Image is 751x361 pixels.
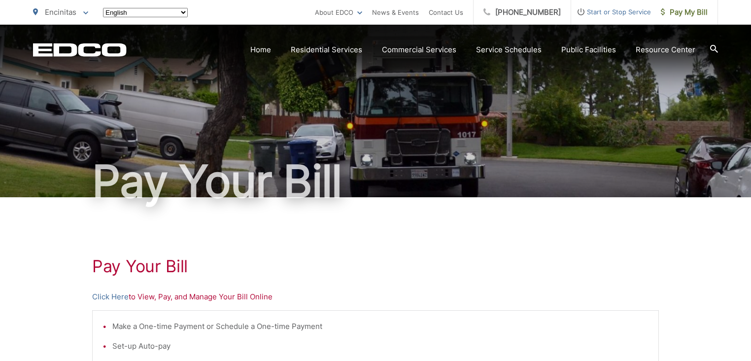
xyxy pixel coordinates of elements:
a: Public Facilities [561,44,616,56]
li: Set-up Auto-pay [112,340,649,352]
a: Residential Services [291,44,362,56]
a: Service Schedules [476,44,542,56]
a: Click Here [92,291,129,303]
span: Pay My Bill [661,6,708,18]
h1: Pay Your Bill [92,256,659,276]
a: News & Events [372,6,419,18]
a: Home [250,44,271,56]
a: EDCD logo. Return to the homepage. [33,43,127,57]
p: to View, Pay, and Manage Your Bill Online [92,291,659,303]
a: About EDCO [315,6,362,18]
a: Contact Us [429,6,463,18]
select: Select a language [103,8,188,17]
li: Make a One-time Payment or Schedule a One-time Payment [112,321,649,332]
h1: Pay Your Bill [33,157,718,206]
a: Resource Center [636,44,695,56]
a: Commercial Services [382,44,456,56]
span: Encinitas [45,7,76,17]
